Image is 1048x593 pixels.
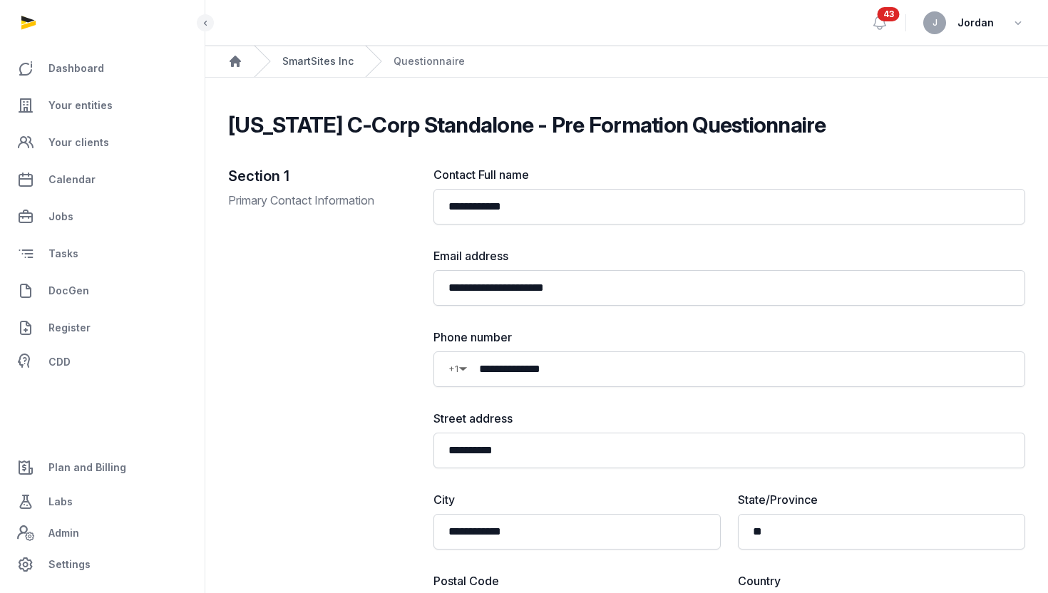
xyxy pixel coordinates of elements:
[878,7,900,21] span: 43
[11,519,193,547] a: Admin
[228,192,411,209] p: Primary Contact Information
[11,485,193,519] a: Labs
[11,450,193,485] a: Plan and Billing
[48,459,126,476] span: Plan and Billing
[11,125,193,160] a: Your clients
[11,274,193,308] a: DocGen
[11,51,193,86] a: Dashboard
[433,166,1026,183] label: Contact Full name
[48,208,73,225] span: Jobs
[48,525,79,542] span: Admin
[48,134,109,151] span: Your clients
[738,572,1025,589] label: Country
[11,348,193,376] a: CDD
[11,311,193,345] a: Register
[48,97,113,114] span: Your entities
[11,163,193,197] a: Calendar
[433,329,1026,346] label: Phone number
[48,282,89,299] span: DocGen
[48,556,91,573] span: Settings
[11,237,193,271] a: Tasks
[48,319,91,336] span: Register
[448,361,468,378] div: Country Code Selector
[48,354,71,371] span: CDD
[48,60,104,77] span: Dashboard
[11,547,193,582] a: Settings
[923,11,946,34] button: J
[48,245,78,262] span: Tasks
[448,361,458,378] span: +1
[228,112,826,138] h2: [US_STATE] C-Corp Standalone - Pre Formation Questionnaire
[11,200,193,234] a: Jobs
[205,46,1048,78] nav: Breadcrumb
[228,166,411,186] h2: Section 1
[433,572,721,589] label: Postal Code
[48,493,73,510] span: Labs
[48,171,96,188] span: Calendar
[957,14,994,31] span: Jordan
[433,491,721,508] label: City
[738,491,1025,508] label: State/Province
[11,88,193,123] a: Your entities
[394,54,465,68] span: Questionnaire
[458,365,468,373] span: ▼
[933,19,937,27] span: J
[282,54,354,68] a: SmartSites Inc
[433,247,1026,264] label: Email address
[433,410,1026,427] label: Street address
